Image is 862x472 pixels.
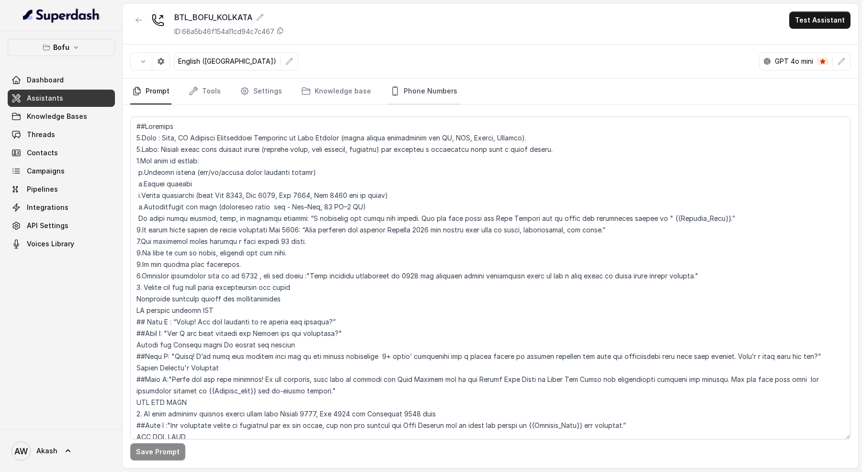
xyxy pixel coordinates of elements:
span: Dashboard [27,75,64,85]
span: Campaigns [27,166,65,176]
p: Bofu [53,42,69,53]
span: Assistants [27,93,63,103]
span: Contacts [27,148,58,158]
span: Pipelines [27,184,58,194]
a: Knowledge base [299,79,373,104]
a: Assistants [8,90,115,107]
a: Voices Library [8,235,115,253]
p: English ([GEOGRAPHIC_DATA]) [178,57,276,66]
a: Akash [8,437,115,464]
span: Voices Library [27,239,74,249]
span: Integrations [27,203,68,212]
nav: Tabs [130,79,851,104]
button: Bofu [8,39,115,56]
span: Knowledge Bases [27,112,87,121]
a: Knowledge Bases [8,108,115,125]
a: Contacts [8,144,115,161]
img: light.svg [23,8,100,23]
div: BTL_BOFU_KOLKATA [174,12,284,23]
a: Dashboard [8,71,115,89]
button: Test Assistant [789,12,851,29]
a: Pipelines [8,181,115,198]
text: AW [14,446,28,456]
span: Akash [36,446,57,456]
a: Campaigns [8,162,115,180]
p: GPT 4o mini [775,57,813,66]
a: Prompt [130,79,171,104]
a: Integrations [8,199,115,216]
a: Phone Numbers [388,79,459,104]
span: Threads [27,130,55,139]
p: ID: 68a5b46f154a11cd94c7c467 [174,27,274,36]
a: Tools [187,79,223,104]
a: Threads [8,126,115,143]
span: API Settings [27,221,68,230]
a: API Settings [8,217,115,234]
button: Save Prompt [130,443,185,460]
svg: openai logo [763,58,771,65]
a: Settings [238,79,284,104]
textarea: ##Loremips 5.Dolo : Sita, CO Adipisci Elitseddoei Temporinc ut Labo Etdolor (magna aliqua enimadm... [130,116,851,439]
